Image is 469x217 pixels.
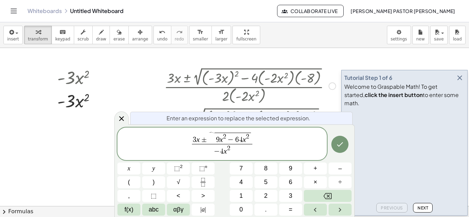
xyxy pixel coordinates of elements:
[304,162,327,174] button: Plus
[304,176,327,188] button: Times
[304,204,327,216] button: Left arrow
[201,191,205,201] span: >
[254,176,277,188] button: 5
[176,28,183,36] i: redo
[449,26,466,44] button: load
[167,176,190,188] button: Square root
[151,191,157,201] span: ⬚
[192,162,215,174] button: Superscript
[329,162,352,174] button: Minus
[193,136,196,144] span: 3
[331,136,348,153] button: Done
[264,191,267,201] span: 2
[289,178,292,187] span: 6
[201,205,206,214] span: a
[279,204,302,216] button: Equals
[55,37,70,41] span: keypad
[8,5,19,16] button: Toggle navigation
[279,176,302,188] button: 6
[313,164,317,173] span: +
[226,136,235,144] span: −
[171,26,188,44] button: redoredo
[413,203,433,213] button: Next
[142,190,165,202] button: Placeholder
[279,190,302,202] button: 3
[230,204,253,216] button: 0
[216,136,220,144] span: 9
[189,26,212,44] button: format_sizesmaller
[265,205,267,214] span: .
[175,37,184,41] span: redo
[3,26,23,44] button: insert
[132,37,148,41] span: arrange
[304,190,352,202] button: Backspace
[338,164,342,173] span: –
[339,178,342,187] span: ÷
[157,37,168,41] span: undo
[152,164,155,173] span: y
[117,204,140,216] button: Functions
[7,37,19,41] span: insert
[78,37,89,41] span: scrub
[289,191,292,201] span: 3
[417,205,428,210] span: Next
[254,162,277,174] button: 8
[24,26,52,44] button: transform
[128,164,130,173] span: x
[345,5,461,17] button: [PERSON_NAME] Pastor [PERSON_NAME]
[192,190,215,202] button: Greater than
[176,191,180,201] span: <
[264,164,267,173] span: 8
[167,162,190,174] button: Squared
[232,26,260,44] button: fullscreen
[230,176,253,188] button: 4
[313,178,317,187] span: ×
[153,178,155,187] span: )
[430,26,448,44] button: save
[235,136,239,144] span: 6
[239,205,243,214] span: 0
[239,191,243,201] span: 1
[110,26,128,44] button: erase
[192,204,215,216] button: Absolute value
[167,190,190,202] button: Less than
[142,162,165,174] button: y
[128,191,130,201] span: ,
[142,176,165,188] button: )
[412,26,429,44] button: new
[180,164,183,169] sup: 2
[223,133,226,140] span: 2
[434,37,444,41] span: save
[416,37,425,41] span: new
[96,37,106,41] span: draw
[391,37,407,41] span: settings
[218,28,225,36] i: format_size
[329,204,352,216] button: Right arrow
[28,37,48,41] span: transform
[205,206,206,213] span: |
[167,204,190,216] button: Greek alphabet
[59,28,66,36] i: keyboard
[220,148,224,155] span: 4
[243,135,246,144] var: x
[125,205,134,214] span: f(x)
[254,204,277,216] button: .
[344,74,392,82] div: Tutorial Step 1 of 6
[117,162,140,174] button: x
[128,26,152,44] button: arrange
[239,178,243,187] span: 4
[289,205,293,214] span: =
[205,164,207,169] sup: n
[52,26,74,44] button: keyboardkeypad
[277,5,344,17] button: Collaborate Live
[344,83,465,107] div: Welcome to Graspable Math! To get started, to enter some math.
[159,28,165,36] i: undo
[283,8,338,14] span: Collaborate Live
[208,132,215,133] span: √
[199,165,205,172] span: ⬚
[200,136,209,144] span: ±
[246,133,249,140] span: 2
[149,205,159,214] span: abc
[351,8,455,14] span: [PERSON_NAME] Pastor [PERSON_NAME]
[193,37,208,41] span: smaller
